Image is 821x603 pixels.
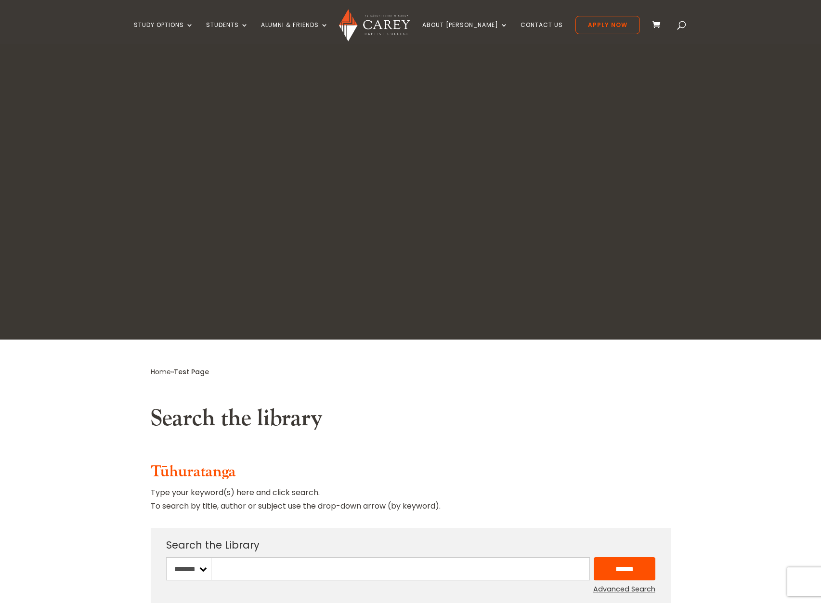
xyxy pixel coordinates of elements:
[575,16,640,34] a: Apply Now
[151,463,671,486] h3: Tūhuratanga
[521,22,563,44] a: Contact Us
[206,22,248,44] a: Students
[151,367,209,377] span: »
[339,9,410,41] img: Carey Baptist College
[151,367,171,377] a: Home
[174,367,209,377] span: Test Page
[151,486,671,520] p: Type your keyword(s) here and click search. To search by title, author or subject use the drop-do...
[166,537,260,552] label: Search the Library
[134,22,194,44] a: Study Options
[593,584,655,594] a: Advanced Search
[261,22,328,44] a: Alumni & Friends
[151,405,671,437] h2: Search the library
[422,22,508,44] a: About [PERSON_NAME]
